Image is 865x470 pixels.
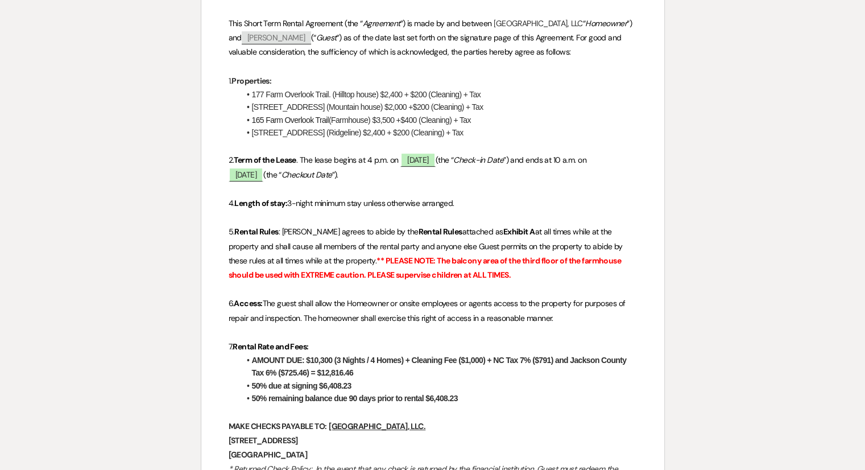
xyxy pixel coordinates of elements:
[233,341,308,352] strong: Rental Rate and Fees:
[240,88,637,101] li: 177 Farm Overlook Trail. (Hilltop house) $2,400 + $200 (Cleaning) + Tax
[363,18,400,28] em: Agreement
[229,450,307,460] strong: [GEOGRAPHIC_DATA]
[229,167,264,182] span: [DATE]
[282,170,332,180] em: Checkout Date
[229,226,235,237] span: 5.
[263,170,282,180] span: (the “
[229,18,363,28] span: This Short Term Rental Agreement (the “
[287,198,454,208] span: 3-night minimum stay unless otherwise arranged.
[332,170,338,180] span: ”).
[240,101,637,113] li: [STREET_ADDRESS] (Mountain house) $2,000 +$200 (Cleaning) + Tax
[462,226,503,237] span: attached as
[583,18,585,28] span: “
[229,32,623,57] span: ”) as of the date last set forth on the signature page of this Agreement. For good and valuable c...
[400,18,492,28] span: ”) is made by and between
[229,435,298,446] strong: [STREET_ADDRESS]
[316,32,336,43] em: Guest
[229,298,234,308] span: 6.
[311,32,316,43] span: (“
[436,155,454,165] span: (the “
[418,226,462,237] strong: Rental Rules
[229,17,637,60] p: [GEOGRAPHIC_DATA], LLC
[400,152,436,167] span: [DATE]
[234,198,287,208] strong: Length of stay:
[229,255,623,280] strong: ** PLEASE NOTE: The balcony area of the third floor of the farmhouse should be used with EXTREME ...
[234,298,262,308] strong: Access:
[242,31,311,44] span: [PERSON_NAME]
[229,421,327,431] strong: MAKE CHECKS PAYABLE TO:
[240,126,637,139] li: [STREET_ADDRESS] (Ridgeline) $2,400 + $200 (Cleaning) + Tax
[585,18,627,28] em: Homeowner
[240,114,637,126] li: (Farmhouse) $3,500 +$400 (Cleaning) + Tax
[252,381,351,390] strong: 50% due at signing $6,408.23
[234,155,296,165] strong: Term of the Lease
[503,155,586,165] span: ”) and ends at 10 a.m. on
[296,155,399,165] span: . The lease begins at 4 p.m. on
[252,394,458,403] strong: 50% remaining balance due 90 days prior to rental $6,408.23
[229,226,625,265] span: at all times while at the property and shall cause all members of the rental party and anyone els...
[229,155,234,165] span: 2.
[229,198,235,208] span: 4.
[231,76,271,86] strong: Properties:
[229,76,232,86] span: 1.
[229,298,627,323] span: The guest shall allow the Homeowner or onsite employees or agents access to the property for purp...
[252,116,329,125] span: 165 Farm Overlook Trail
[229,18,634,43] span: ”) and
[279,226,419,237] span: : [PERSON_NAME] agrees to abide by the
[229,341,233,352] span: 7.
[234,226,278,237] strong: Rental Rules
[252,356,628,377] strong: AMOUNT DUE: $10,300 (3 Nights / 4 Homes) + Cleaning Fee ($1,000) + NC Tax 7% ($791) and Jackson C...
[503,226,535,237] strong: Exhibit A
[453,155,503,165] em: Check-in Date
[329,421,425,431] u: [GEOGRAPHIC_DATA], LLC.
